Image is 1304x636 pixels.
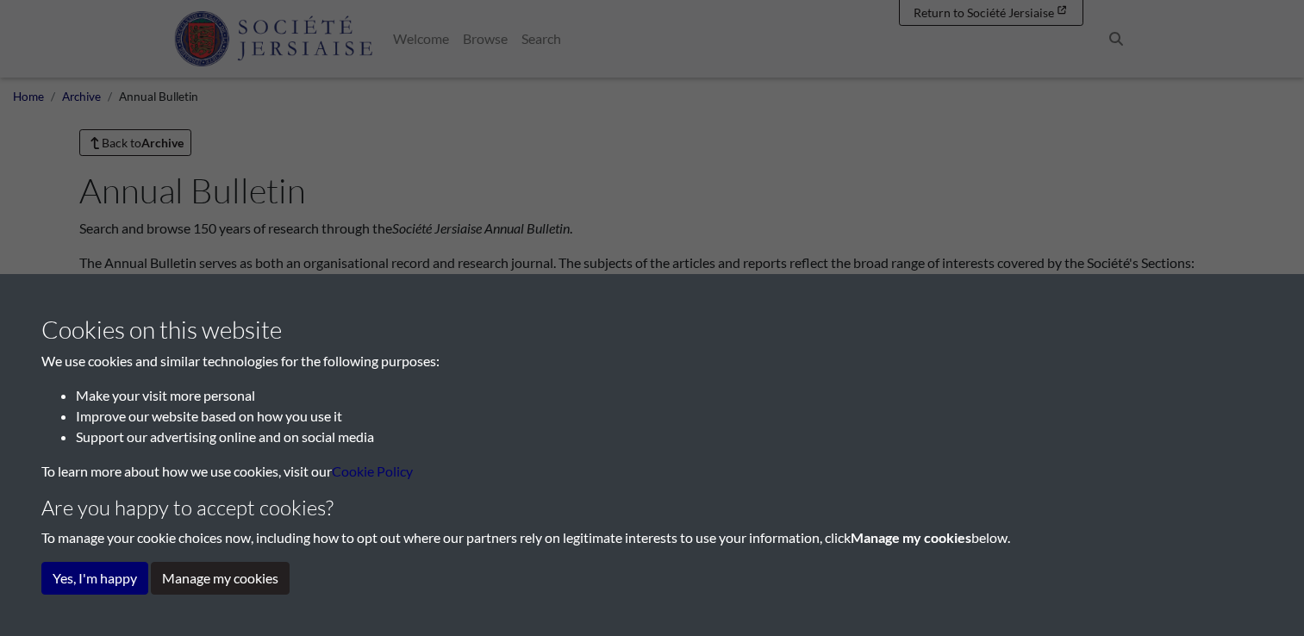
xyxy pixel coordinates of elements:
li: Make your visit more personal [76,385,1263,406]
button: Manage my cookies [151,562,290,595]
p: To learn more about how we use cookies, visit our [41,461,1263,482]
p: We use cookies and similar technologies for the following purposes: [41,351,1263,371]
p: To manage your cookie choices now, including how to opt out where our partners rely on legitimate... [41,527,1263,548]
h3: Cookies on this website [41,315,1263,345]
h4: Are you happy to accept cookies? [41,496,1263,521]
li: Improve our website based on how you use it [76,406,1263,427]
a: learn more about cookies [332,463,413,479]
li: Support our advertising online and on social media [76,427,1263,447]
strong: Manage my cookies [851,529,971,546]
button: Yes, I'm happy [41,562,148,595]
